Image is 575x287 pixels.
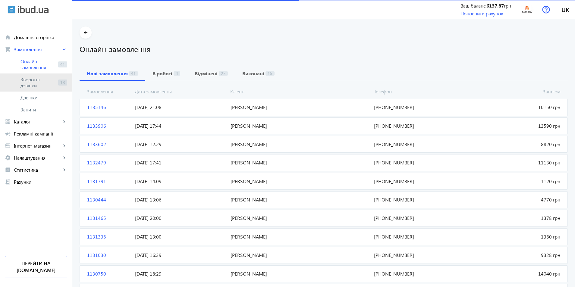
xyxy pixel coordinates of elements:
mat-icon: analytics [5,167,11,173]
span: 1132479 [85,159,133,166]
span: [PERSON_NAME] [228,141,372,148]
span: uk [561,6,569,13]
a: Перейти на [DOMAIN_NAME] [5,256,67,277]
span: 10150 грн [467,104,563,111]
span: [DATE] 18:29 [133,270,228,277]
span: 11130 грн [467,159,563,166]
img: help.svg [542,6,550,14]
span: [DATE] 12:29 [133,141,228,148]
span: Онлайн-замовлення [20,58,56,70]
span: [PERSON_NAME] [228,159,372,166]
span: Кліент [228,88,371,95]
span: 13590 грн [467,123,563,129]
mat-icon: settings [5,155,11,161]
span: Дата замовлення [132,88,228,95]
mat-icon: storefront [5,143,11,149]
span: [PERSON_NAME] [228,104,372,111]
span: Замовлення [84,88,132,95]
span: [PERSON_NAME] [228,270,372,277]
span: 1130444 [85,196,133,203]
span: 41 [58,61,67,67]
mat-icon: keyboard_arrow_right [61,155,67,161]
span: 13 [58,80,67,86]
span: 1133906 [85,123,133,129]
span: Налаштування [14,155,61,161]
span: 14040 грн [467,270,563,277]
span: 25 [219,71,228,76]
mat-icon: keyboard_arrow_right [61,119,67,125]
span: Каталог [14,119,61,125]
span: 1133602 [85,141,133,148]
span: 1131336 [85,233,133,240]
span: 1135146 [85,104,133,111]
span: 1380 грн [467,233,563,240]
span: [PHONE_NUMBER] [372,252,467,258]
span: Телефон [372,88,467,95]
span: Запити [20,107,67,113]
h1: Онлайн-замовлення [80,44,568,54]
b: 6137.87 [486,2,504,9]
span: [DATE] 20:00 [133,215,228,221]
span: 4770 грн [467,196,563,203]
img: 2811861bcb130bdfa47071056017340-128db68feb.png [520,3,534,16]
b: В роботі [152,71,172,76]
span: 1130750 [85,270,133,277]
span: Інтернет-магазин [14,143,61,149]
b: Нові замовлення [87,71,128,76]
span: [PERSON_NAME] [228,233,372,240]
span: Домашня сторінка [14,34,67,40]
span: [PHONE_NUMBER] [372,141,467,148]
mat-icon: grid_view [5,119,11,125]
mat-icon: home [5,34,11,40]
span: [DATE] 14:09 [133,178,228,185]
span: [PHONE_NUMBER] [372,123,467,129]
span: [PHONE_NUMBER] [372,159,467,166]
img: ibud.svg [8,6,15,14]
span: [PHONE_NUMBER] [372,178,467,185]
span: [PHONE_NUMBER] [372,270,467,277]
span: 1120 грн [467,178,563,185]
mat-icon: keyboard_arrow_right [61,46,67,52]
span: 8820 грн [467,141,563,148]
span: 1131030 [85,252,133,258]
span: Замовлення [14,46,61,52]
span: Рахунки [14,179,67,185]
span: [PHONE_NUMBER] [372,104,467,111]
span: [PERSON_NAME] [228,123,372,129]
mat-icon: arrow_back [82,29,90,36]
span: [DATE] 16:39 [133,252,228,258]
span: [PERSON_NAME] [228,252,372,258]
span: 15 [266,71,275,76]
span: [DATE] 13:00 [133,233,228,240]
img: ibud_text.svg [18,6,49,14]
span: [PERSON_NAME] [228,215,372,221]
span: [PERSON_NAME] [228,178,372,185]
span: [DATE] 17:41 [133,159,228,166]
span: 4 [174,71,180,76]
span: 1131791 [85,178,133,185]
span: [PHONE_NUMBER] [372,196,467,203]
span: 1131465 [85,215,133,221]
div: Ваш баланс: грн [460,2,511,9]
span: Зворотні дзвінки [20,76,56,89]
span: Статистика [14,167,61,173]
span: 1378 грн [467,215,563,221]
mat-icon: shopping_cart [5,46,11,52]
b: Виконані [242,71,264,76]
mat-icon: keyboard_arrow_right [61,143,67,149]
span: [DATE] 17:44 [133,123,228,129]
mat-icon: campaign [5,131,11,137]
span: 9328 грн [467,252,563,258]
span: [DATE] 13:06 [133,196,228,203]
span: [DATE] 21:08 [133,104,228,111]
span: Дзвінки [20,95,67,101]
mat-icon: receipt_long [5,179,11,185]
span: [PHONE_NUMBER] [372,233,467,240]
span: [PHONE_NUMBER] [372,215,467,221]
mat-icon: keyboard_arrow_right [61,167,67,173]
a: Поповнити рахунок [460,10,503,17]
span: 41 [129,71,138,76]
b: Відмінені [195,71,218,76]
span: [PERSON_NAME] [228,196,372,203]
span: Загалом [467,88,563,95]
